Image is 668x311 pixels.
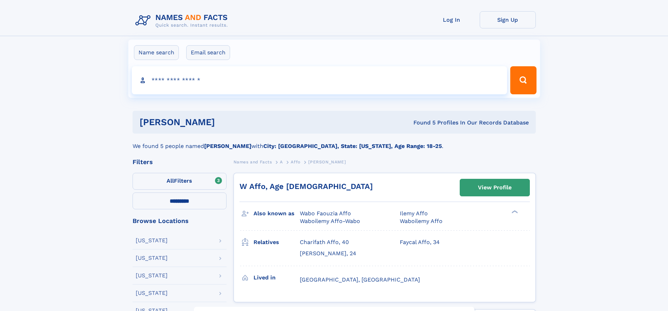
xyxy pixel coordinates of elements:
div: [US_STATE] [136,255,168,261]
div: We found 5 people named with . [133,134,536,150]
img: Logo Names and Facts [133,11,234,30]
span: [GEOGRAPHIC_DATA], [GEOGRAPHIC_DATA] [300,276,420,283]
div: Filters [133,159,227,165]
span: Waboilemy Affo [400,218,443,224]
h3: Lived in [254,272,300,284]
a: Log In [424,11,480,28]
b: [PERSON_NAME] [204,143,251,149]
div: [US_STATE] [136,273,168,278]
h3: Also known as [254,208,300,219]
label: Name search [134,45,179,60]
label: Filters [133,173,227,190]
h3: Relatives [254,236,300,248]
span: A [280,160,283,164]
a: Names and Facts [234,157,272,166]
a: Sign Up [480,11,536,28]
div: Browse Locations [133,218,227,224]
b: City: [GEOGRAPHIC_DATA], State: [US_STATE], Age Range: 18-25 [263,143,442,149]
div: View Profile [478,180,512,196]
div: [US_STATE] [136,290,168,296]
span: All [167,177,174,184]
span: Ilemy Affo [400,210,428,217]
a: W Affo, Age [DEMOGRAPHIC_DATA] [239,182,373,191]
input: search input [132,66,507,94]
a: Charifath Affo, 40 [300,238,349,246]
label: Email search [186,45,230,60]
a: Affo [291,157,300,166]
button: Search Button [510,66,536,94]
a: Faycal Affo, 34 [400,238,440,246]
div: ❯ [510,210,518,214]
span: Wabo Faouzia Affo [300,210,351,217]
a: View Profile [460,179,529,196]
span: Affo [291,160,300,164]
span: [PERSON_NAME] [308,160,346,164]
div: Found 5 Profiles In Our Records Database [314,119,529,127]
a: [PERSON_NAME], 24 [300,250,356,257]
span: Waboilemy Affo-Wabo [300,218,360,224]
a: A [280,157,283,166]
h1: [PERSON_NAME] [140,118,314,127]
div: [US_STATE] [136,238,168,243]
